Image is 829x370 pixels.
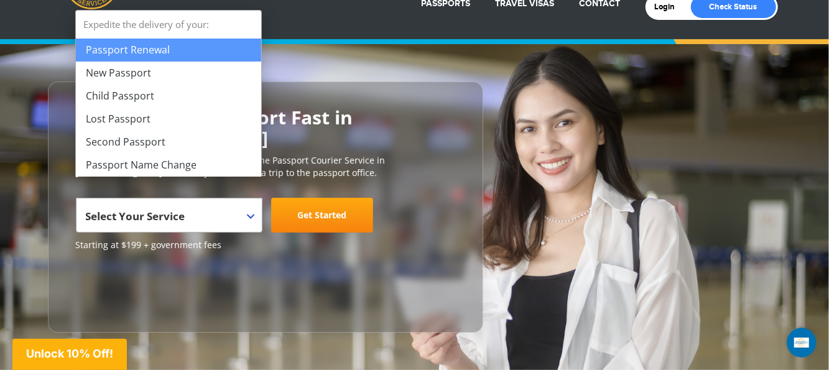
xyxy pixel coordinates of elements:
li: Passport Name Change [76,154,261,177]
iframe: Customer reviews powered by Trustpilot [76,257,169,320]
span: Starting at $199 + government fees [76,239,455,251]
span: Select Your Service [76,198,262,233]
div: The team typically replies in 1d [13,21,151,34]
strong: Expedite the delivery of your: [76,11,261,39]
a: Get Started [271,198,373,233]
li: Second Passport [76,131,261,154]
p: [DOMAIN_NAME] is the #1 most trusted online Passport Courier Service in [GEOGRAPHIC_DATA]. We sav... [76,154,455,179]
div: Need help? [13,11,151,21]
li: New Passport [76,62,261,85]
span: Unlock 10% Off! [26,347,113,360]
span: Select Your Service [86,209,185,223]
li: Child Passport [76,85,261,108]
li: Passport Renewal [76,39,261,62]
li: Expedite the delivery of your: [76,11,261,177]
h2: Get Your U.S. Passport Fast in [GEOGRAPHIC_DATA] [76,107,455,148]
div: Unlock 10% Off! [12,339,127,370]
iframe: Intercom live chat [787,328,817,358]
li: Lost Passport [76,108,261,131]
span: Select Your Service [86,203,249,238]
a: Login [655,2,684,12]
